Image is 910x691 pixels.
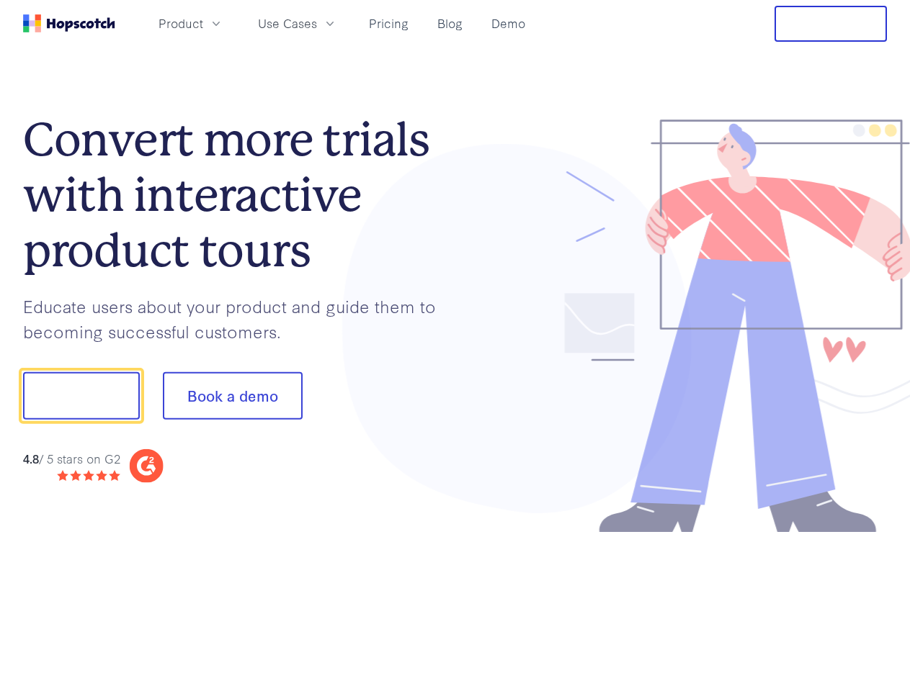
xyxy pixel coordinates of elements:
[249,12,346,35] button: Use Cases
[363,12,414,35] a: Pricing
[23,294,455,343] p: Educate users about your product and guide them to becoming successful customers.
[23,449,39,466] strong: 4.8
[150,12,232,35] button: Product
[775,6,887,42] button: Free Trial
[258,14,317,32] span: Use Cases
[23,14,115,32] a: Home
[23,372,140,420] button: Show me!
[486,12,531,35] a: Demo
[23,112,455,278] h1: Convert more trials with interactive product tours
[163,372,303,420] button: Book a demo
[432,12,468,35] a: Blog
[23,449,120,467] div: / 5 stars on G2
[159,14,203,32] span: Product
